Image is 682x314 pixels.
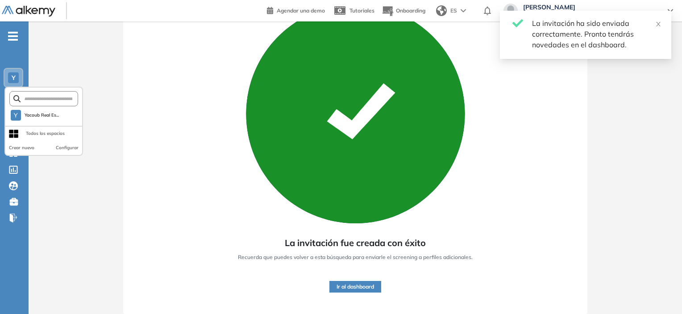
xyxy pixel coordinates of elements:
[396,7,425,14] span: Onboarding
[382,1,425,21] button: Onboarding
[8,35,18,37] i: -
[238,253,473,261] span: Recuerda que puedes volver a esta búsqueda para enviarle el screening a perfiles adicionales.
[285,236,426,250] span: La invitación fue creada con éxito
[349,7,374,14] span: Tutoriales
[532,18,661,50] div: La invitación ha sido enviada correctamente. Pronto tendrás novedades en el dashboard.
[436,5,447,16] img: world
[450,7,457,15] span: ES
[329,281,381,293] button: Ir al dashboard
[523,4,659,11] span: [PERSON_NAME]
[56,144,79,151] button: Configurar
[637,271,682,314] div: Widget de chat
[637,271,682,314] iframe: Chat Widget
[2,6,55,17] img: Logo
[461,9,466,13] img: arrow
[9,144,34,151] button: Crear nuevo
[12,74,16,81] span: Y
[25,112,59,119] span: Yacoub Real Es...
[26,130,65,137] div: Todos los espacios
[277,7,325,14] span: Agendar una demo
[267,4,325,15] a: Agendar una demo
[14,112,17,119] span: Y
[655,21,661,27] span: close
